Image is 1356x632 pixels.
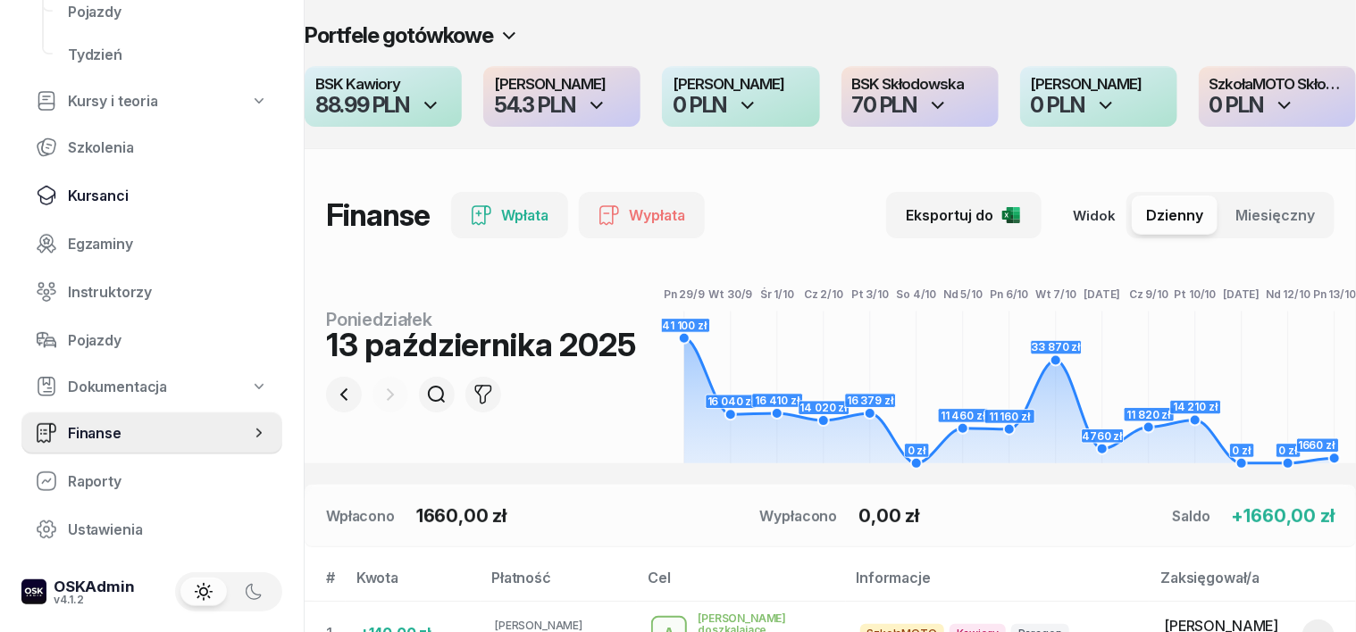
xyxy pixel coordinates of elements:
button: SzkołaMOTO Skłodowska0 PLN [1199,66,1356,127]
tspan: Pn 6/10 [991,287,1029,301]
tspan: Cz 9/10 [1129,287,1168,301]
h4: BSK Skłodowska [852,77,988,93]
th: Płatność [481,569,637,602]
div: Wypłacono [760,505,838,527]
span: Szkolenia [68,139,268,156]
span: Egzaminy [68,236,268,253]
img: logo-xs-dark@2x.png [21,579,46,604]
span: Tydzień [68,46,268,63]
a: Ustawienia [21,508,282,551]
tspan: Wt 7/10 [1035,287,1076,301]
h4: BSK Kawiory [315,77,451,93]
a: Instruktorzy [21,270,282,313]
span: Pojazdy [68,4,268,21]
span: Kursanci [68,187,268,204]
div: 13 października 2025 [326,328,636,361]
button: Miesięczny [1221,195,1329,235]
h1: Finanse [326,199,430,231]
span: Dzienny [1146,207,1203,224]
tspan: [DATE] [1084,287,1121,301]
div: 0 PLN [1210,95,1263,116]
div: OSKAdmin [54,579,135,595]
tspan: Nd 12/10 [1266,287,1310,301]
span: Finanse [68,425,250,442]
tspan: Pt 10/10 [1175,287,1217,301]
h4: [PERSON_NAME] [673,77,808,93]
tspan: Cz 2/10 [804,287,843,301]
div: Saldo [1173,505,1210,527]
button: Wypłata [579,192,705,238]
tspan: Pn 29/9 [664,287,705,301]
h4: [PERSON_NAME] [494,77,630,93]
th: Cel [637,569,845,602]
a: Finanse [21,412,282,454]
th: Kwota [346,569,481,602]
th: Zaksięgował/a [1150,569,1356,602]
button: Dzienny [1132,195,1218,235]
span: Ustawienia [68,521,268,538]
div: poniedziałek [326,311,636,328]
span: Instruktorzy [68,284,268,301]
a: Dokumentacja [21,367,282,406]
div: Wypłata [598,204,685,226]
div: 0 PLN [673,95,726,116]
span: Dokumentacja [68,378,167,395]
h4: SzkołaMOTO Skłodowska [1210,77,1345,93]
button: [PERSON_NAME]54.3 PLN [483,66,640,127]
h2: Portfele gotówkowe [305,21,493,50]
div: Wpłacono [326,505,395,527]
tspan: Nd 5/10 [943,287,983,301]
button: Eksportuj do [886,192,1042,238]
a: Pojazdy [21,319,282,362]
th: # [305,569,346,602]
span: [PERSON_NAME] [495,619,582,632]
div: 70 PLN [852,95,917,116]
a: Raporty [21,460,282,503]
a: Egzaminy [21,222,282,265]
tspan: Śr 1/10 [760,287,794,301]
tspan: [DATE] [1224,287,1260,301]
span: Kursy i teoria [68,93,158,110]
a: Szkolenia [21,126,282,169]
div: v4.1.2 [54,595,135,605]
div: 54.3 PLN [494,95,574,116]
span: + [1232,505,1244,527]
button: Wpłata [451,192,568,238]
div: 0 PLN [1031,95,1084,116]
button: BSK Kawiory88.99 PLN [305,66,462,127]
th: Informacje [846,569,1151,602]
span: Miesięczny [1235,207,1315,224]
div: Eksportuj do [906,204,1022,226]
button: BSK Skłodowska70 PLN [841,66,999,127]
a: Kursanci [21,174,282,217]
button: [PERSON_NAME]0 PLN [1020,66,1177,127]
tspan: Pt 3/10 [851,287,889,301]
h4: [PERSON_NAME] [1031,77,1167,93]
span: Raporty [68,473,268,490]
div: Wpłata [471,204,548,226]
span: Pojazdy [68,332,268,349]
tspan: Wt 30/9 [709,287,753,301]
tspan: So 4/10 [897,287,937,301]
a: Tydzień [54,33,282,76]
button: [PERSON_NAME]0 PLN [662,66,819,127]
div: 88.99 PLN [315,95,409,116]
tspan: Pn 13/10 [1313,287,1356,301]
a: Kursy i teoria [21,81,282,121]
